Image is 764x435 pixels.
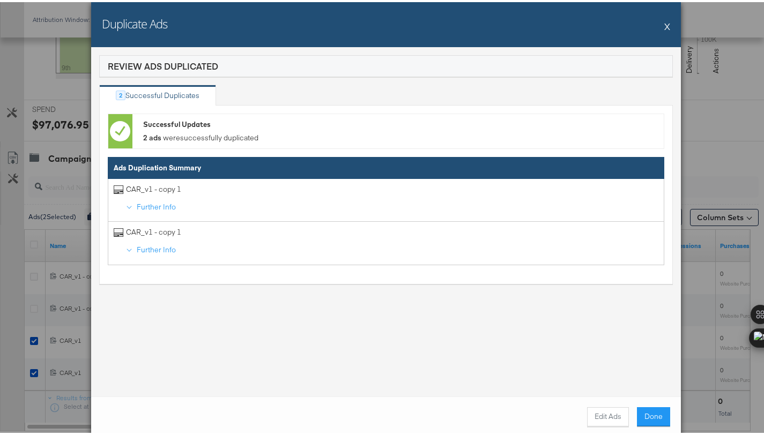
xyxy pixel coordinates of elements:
[108,155,664,177] th: Ads Duplication Summary
[108,58,218,70] div: Review Ads Duplicated
[143,131,258,141] span: were successfully duplicated
[116,88,125,98] div: 2
[114,195,658,214] a: Further Info
[102,13,167,29] h2: Duplicate Ads
[143,131,161,140] strong: 2 ads
[125,88,199,99] div: Successful Duplicates
[132,243,654,253] div: Further Info
[126,182,181,193] div: CAR_v1 - copy 1
[132,200,654,210] div: Further Info
[664,13,670,35] button: X
[126,225,181,236] div: CAR_v1 - copy 1
[143,117,258,127] div: Successful Updates
[587,405,629,424] button: Edit Ads
[114,238,658,257] a: Further Info
[637,405,670,424] button: Done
